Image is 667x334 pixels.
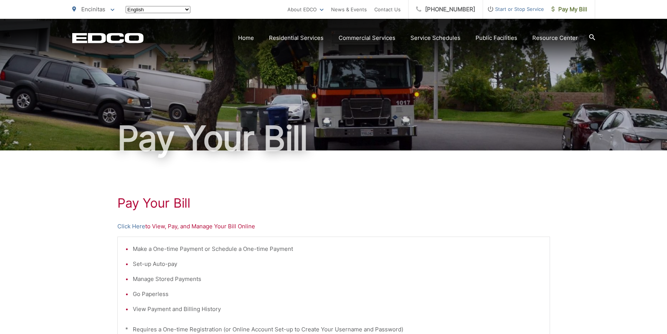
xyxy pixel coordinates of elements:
a: EDCD logo. Return to the homepage. [72,33,144,43]
a: Click Here [117,222,145,231]
select: Select a language [126,6,190,13]
a: Service Schedules [410,33,460,43]
li: Go Paperless [133,290,542,299]
a: Public Facilities [476,33,517,43]
p: * Requires a One-time Registration (or Online Account Set-up to Create Your Username and Password) [125,325,542,334]
li: Make a One-time Payment or Schedule a One-time Payment [133,244,542,254]
a: Home [238,33,254,43]
span: Encinitas [81,6,105,13]
a: Contact Us [374,5,401,14]
span: Pay My Bill [552,5,587,14]
li: View Payment and Billing History [133,305,542,314]
li: Set-up Auto-pay [133,260,542,269]
a: News & Events [331,5,367,14]
li: Manage Stored Payments [133,275,542,284]
a: Resource Center [532,33,578,43]
h1: Pay Your Bill [72,120,595,157]
a: Residential Services [269,33,324,43]
h1: Pay Your Bill [117,196,550,211]
p: to View, Pay, and Manage Your Bill Online [117,222,550,231]
a: About EDCO [287,5,324,14]
a: Commercial Services [339,33,395,43]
